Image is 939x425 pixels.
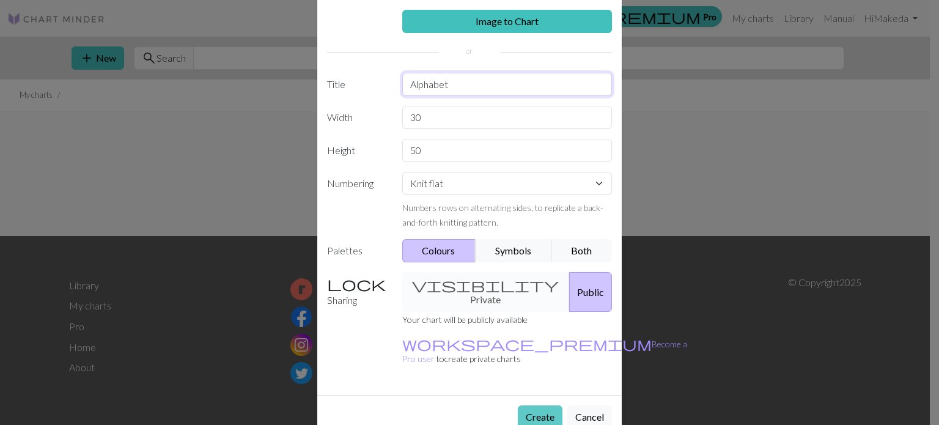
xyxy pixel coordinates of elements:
[320,272,395,312] label: Sharing
[320,73,395,96] label: Title
[402,10,613,33] a: Image to Chart
[402,335,652,352] span: workspace_premium
[551,239,613,262] button: Both
[402,202,603,227] small: Numbers rows on alternating sides, to replicate a back-and-forth knitting pattern.
[402,314,528,325] small: Your chart will be publicly available
[475,239,552,262] button: Symbols
[320,172,395,229] label: Numbering
[320,239,395,262] label: Palettes
[320,139,395,162] label: Height
[569,272,612,312] button: Public
[402,339,687,364] a: Become a Pro user
[320,106,395,129] label: Width
[402,339,687,364] small: to create private charts
[402,239,476,262] button: Colours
